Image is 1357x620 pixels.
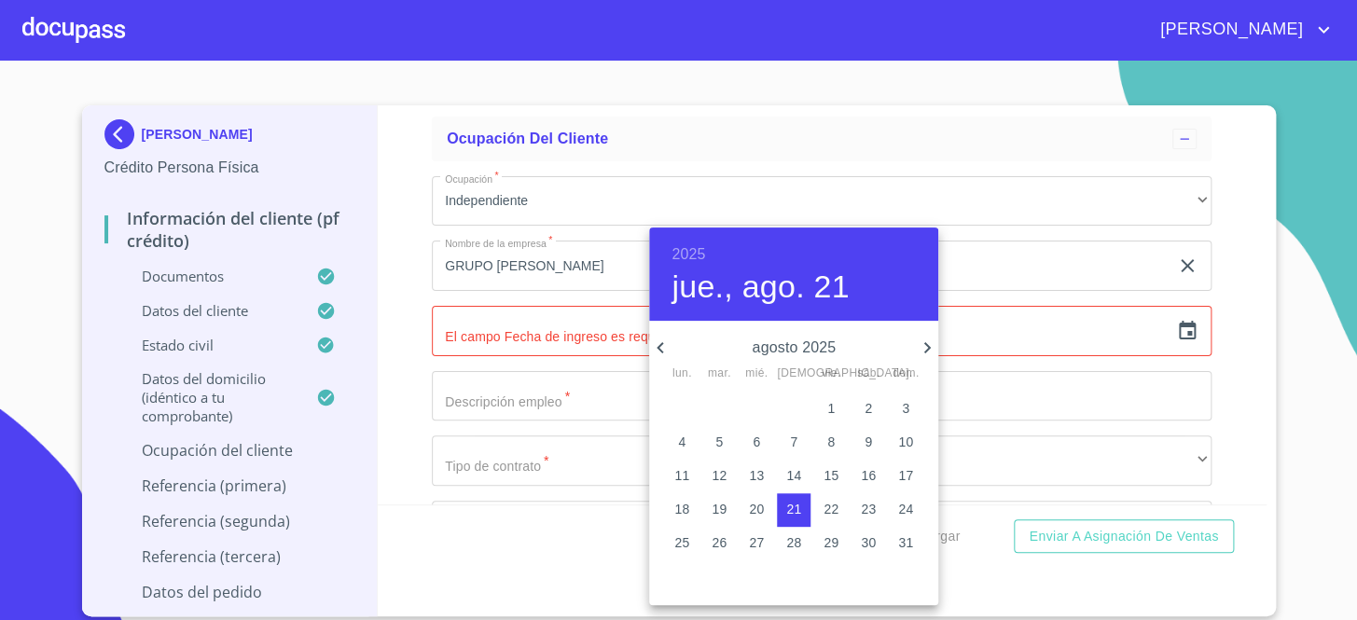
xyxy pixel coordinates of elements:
p: 11 [674,466,689,485]
p: 31 [898,533,913,552]
span: sáb. [852,365,885,383]
button: 11 [665,460,699,493]
button: 21 [777,493,810,527]
button: 25 [665,527,699,560]
button: 6 [740,426,773,460]
button: 17 [889,460,922,493]
p: 20 [749,500,764,518]
button: 13 [740,460,773,493]
p: 6 [753,433,760,451]
p: 3 [902,399,909,418]
button: 31 [889,527,922,560]
button: 20 [740,493,773,527]
button: 29 [814,527,848,560]
button: 27 [740,527,773,560]
button: 12 [702,460,736,493]
button: 4 [665,426,699,460]
button: jue., ago. 21 [672,268,849,307]
p: 2 [865,399,872,418]
button: 2 [852,393,885,426]
p: 29 [824,533,838,552]
p: 23 [861,500,876,518]
button: 7 [777,426,810,460]
p: 22 [824,500,838,518]
p: 4 [678,433,685,451]
span: vie. [814,365,848,383]
button: 22 [814,493,848,527]
p: 10 [898,433,913,451]
p: 25 [674,533,689,552]
button: 14 [777,460,810,493]
p: 9 [865,433,872,451]
span: lun. [665,365,699,383]
p: agosto 2025 [672,337,916,359]
p: 7 [790,433,797,451]
button: 1 [814,393,848,426]
button: 3 [889,393,922,426]
p: 18 [674,500,689,518]
p: 13 [749,466,764,485]
p: 30 [861,533,876,552]
span: mié. [740,365,773,383]
span: mar. [702,365,736,383]
button: 10 [889,426,922,460]
p: 14 [786,466,801,485]
p: 26 [712,533,727,552]
p: 5 [715,433,723,451]
button: 5 [702,426,736,460]
p: 28 [786,533,801,552]
button: 15 [814,460,848,493]
button: 2025 [672,241,705,268]
p: 12 [712,466,727,485]
button: 30 [852,527,885,560]
span: dom. [889,365,922,383]
button: 9 [852,426,885,460]
button: 16 [852,460,885,493]
p: 27 [749,533,764,552]
p: 1 [827,399,835,418]
span: [DEMOGRAPHIC_DATA]. [777,365,810,383]
button: 28 [777,527,810,560]
p: 15 [824,466,838,485]
p: 19 [712,500,727,518]
button: 23 [852,493,885,527]
p: 17 [898,466,913,485]
button: 19 [702,493,736,527]
p: 24 [898,500,913,518]
p: 16 [861,466,876,485]
p: 21 [786,500,801,518]
button: 18 [665,493,699,527]
button: 8 [814,426,848,460]
button: 24 [889,493,922,527]
p: 8 [827,433,835,451]
button: 26 [702,527,736,560]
